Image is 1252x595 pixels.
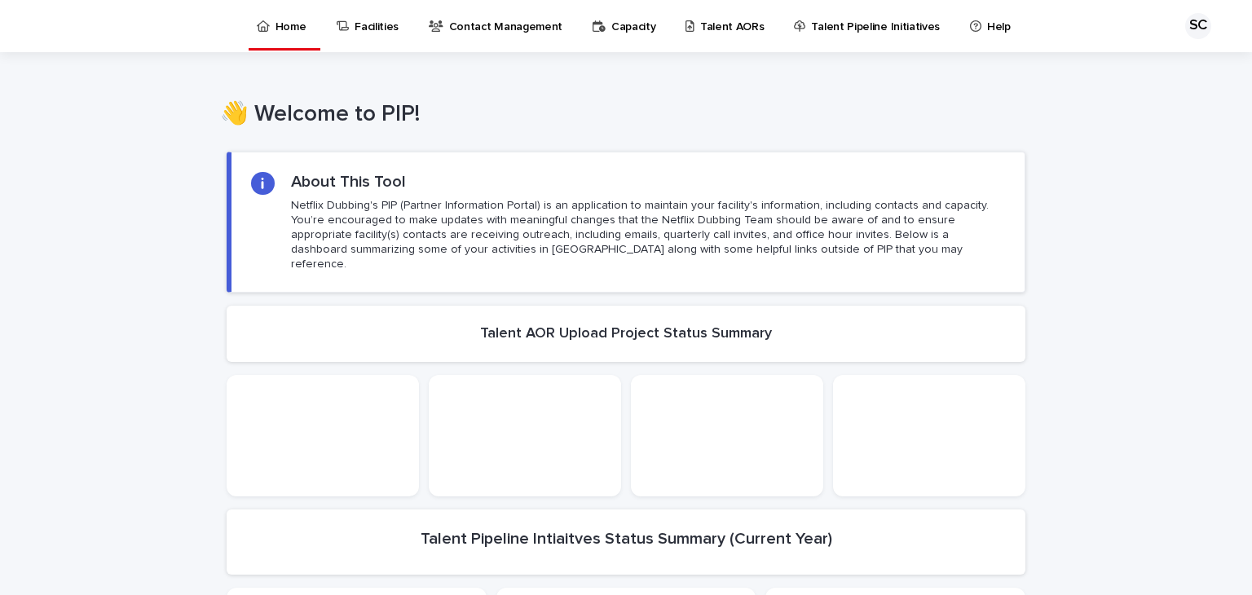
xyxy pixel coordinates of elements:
[220,101,1019,129] h1: 👋 Welcome to PIP!
[480,325,772,343] h2: Talent AOR Upload Project Status Summary
[421,529,832,549] h2: Talent Pipeline Intiaitves Status Summary (Current Year)
[291,198,1005,272] p: Netflix Dubbing's PIP (Partner Information Portal) is an application to maintain your facility's ...
[291,172,406,192] h2: About This Tool
[1185,13,1211,39] div: SC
